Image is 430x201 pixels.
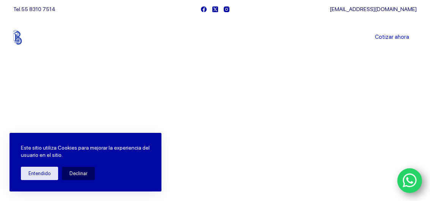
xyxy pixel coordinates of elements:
a: WhatsApp [397,168,422,193]
a: X (Twitter) [212,6,218,12]
button: Entendido [21,167,58,180]
a: 55 8310 7514 [21,6,55,12]
span: Bienvenido a Balerytodo® [22,113,119,123]
p: Este sitio utiliza Cookies para mejorar la experiencia del usuario en el sitio. [21,144,150,159]
a: Instagram [224,6,229,12]
nav: Menu Principal [126,18,305,56]
a: Facebook [201,6,207,12]
a: Cotizar ahora [367,30,417,45]
span: Tel. [13,6,55,12]
img: Balerytodo [13,30,61,45]
a: [EMAIL_ADDRESS][DOMAIN_NAME] [330,6,417,12]
button: Declinar [62,167,95,180]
